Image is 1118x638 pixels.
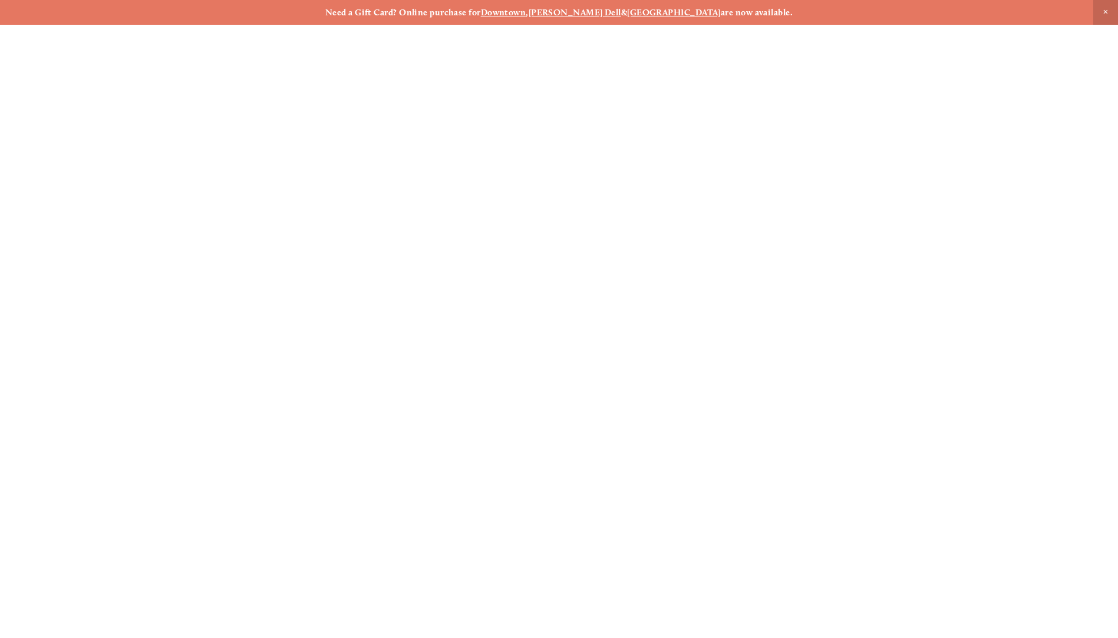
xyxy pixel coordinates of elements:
[481,7,526,18] a: Downtown
[529,7,621,18] a: [PERSON_NAME] Dell
[721,7,793,18] strong: are now available.
[526,7,528,18] strong: ,
[325,7,481,18] strong: Need a Gift Card? Online purchase for
[621,7,627,18] strong: &
[627,7,721,18] a: [GEOGRAPHIC_DATA]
